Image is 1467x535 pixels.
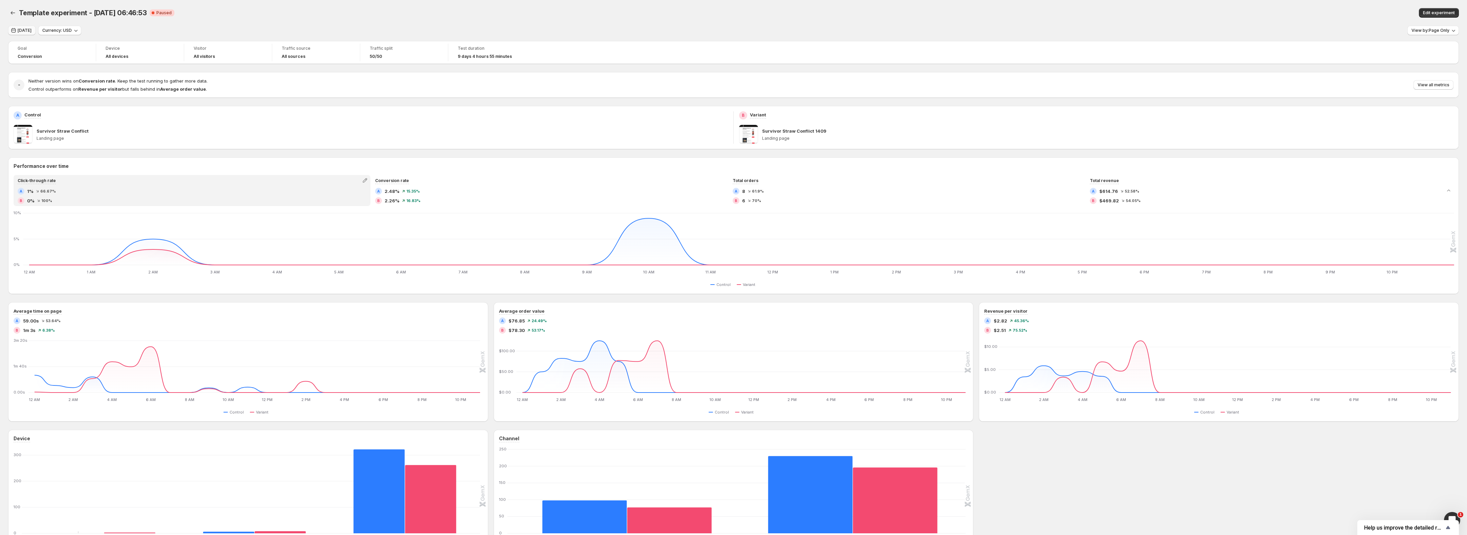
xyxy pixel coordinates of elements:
[203,515,255,533] rect: Control 6
[38,26,81,35] button: Currency: USD
[282,46,350,51] span: Traffic source
[1099,197,1119,204] span: $469.82
[941,397,952,402] text: 10 PM
[106,45,174,60] a: DeviceAll devices
[179,449,329,533] g: Tablet: Control 6,Variant 8
[509,327,525,334] span: $78.30
[1202,270,1211,274] text: 7 PM
[1264,270,1273,274] text: 8 PM
[705,270,716,274] text: 11 AM
[1200,409,1214,415] span: Control
[1364,523,1452,532] button: Show survey - Help us improve the detailed report for A/B campaigns
[1349,397,1359,402] text: 6 PM
[106,46,174,51] span: Device
[223,408,246,416] button: Control
[46,319,61,323] span: 53.64 %
[104,516,155,533] rect: Variant 3
[194,45,262,60] a: VisitorAll visitors
[458,46,527,51] span: Test duration
[28,78,208,84] span: Neither version wins on . Keep the test running to gather more data.
[742,188,745,195] span: 8
[301,397,310,402] text: 2 PM
[1126,199,1141,203] span: 54.05 %
[892,270,901,274] text: 2 PM
[499,390,511,395] text: $0.00
[1039,397,1049,402] text: 2 AM
[24,111,41,118] p: Control
[262,397,273,402] text: 12 PM
[458,270,468,274] text: 7 AM
[19,9,147,17] span: Template experiment - [DATE] 06:46:53
[210,270,220,274] text: 3 AM
[14,505,20,509] text: 100
[499,447,506,451] text: 250
[18,82,20,88] h2: -
[1099,188,1118,195] span: $614.76
[24,270,35,274] text: 12 AM
[14,390,25,395] text: 0.00s
[42,28,72,33] span: Currency: USD
[375,178,409,183] span: Conversion rate
[28,86,207,92] span: Control outperforms on but falls behind in .
[1426,397,1437,402] text: 10 PM
[256,409,268,415] span: Variant
[79,78,115,84] strong: Conversion rate
[78,86,122,92] strong: Revenue per visitor
[1407,26,1459,35] button: View by:Page Only
[23,317,39,324] span: 59.00s
[750,111,766,118] p: Variant
[1272,397,1281,402] text: 2 PM
[377,189,380,193] h2: A
[254,515,306,533] rect: Variant 8
[1414,80,1453,90] button: View all metrics
[715,409,729,415] span: Control
[14,452,21,457] text: 300
[735,189,737,193] h2: A
[788,397,797,402] text: 2 PM
[87,270,95,274] text: 1 AM
[18,46,86,51] span: Goal
[501,328,504,332] h2: B
[14,210,21,215] text: 10%
[1014,319,1029,323] span: 45.36 %
[14,262,20,267] text: 0%
[14,338,27,343] text: 3m 20s
[826,397,835,402] text: 4 PM
[994,327,1006,334] span: $2.51
[735,199,737,203] h2: B
[737,281,758,289] button: Variant
[14,308,62,314] h3: Average time on page
[14,478,21,483] text: 200
[340,397,349,402] text: 4 PM
[994,317,1007,324] span: $2.82
[379,397,388,402] text: 6 PM
[20,189,22,193] h2: A
[250,408,271,416] button: Variant
[1092,189,1095,193] h2: A
[1227,409,1239,415] span: Variant
[499,435,519,442] h3: Channel
[29,449,179,533] g: Desktop: Control 0,Variant 3
[1386,270,1398,274] text: 10 PM
[501,319,504,323] h2: A
[14,237,19,241] text: 5%
[986,328,989,332] h2: B
[370,46,438,51] span: Traffic split
[999,397,1011,402] text: 12 AM
[514,449,740,533] g: Direct: Control 98,Variant 77
[984,367,996,372] text: $5.00
[1125,189,1139,193] span: 52.58 %
[864,397,874,402] text: 6 PM
[1458,512,1463,517] span: 1
[1092,199,1095,203] h2: B
[984,344,997,349] text: $10.00
[1423,10,1455,16] span: Edit experiment
[1388,397,1397,402] text: 8 PM
[1221,408,1242,416] button: Variant
[499,514,504,518] text: 50
[458,45,527,60] a: Test duration9 days 4 hours 55 minutes
[1418,82,1449,88] span: View all metrics
[353,449,405,533] rect: Control 322
[385,188,400,195] span: 2.48%
[768,449,853,533] rect: Control 230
